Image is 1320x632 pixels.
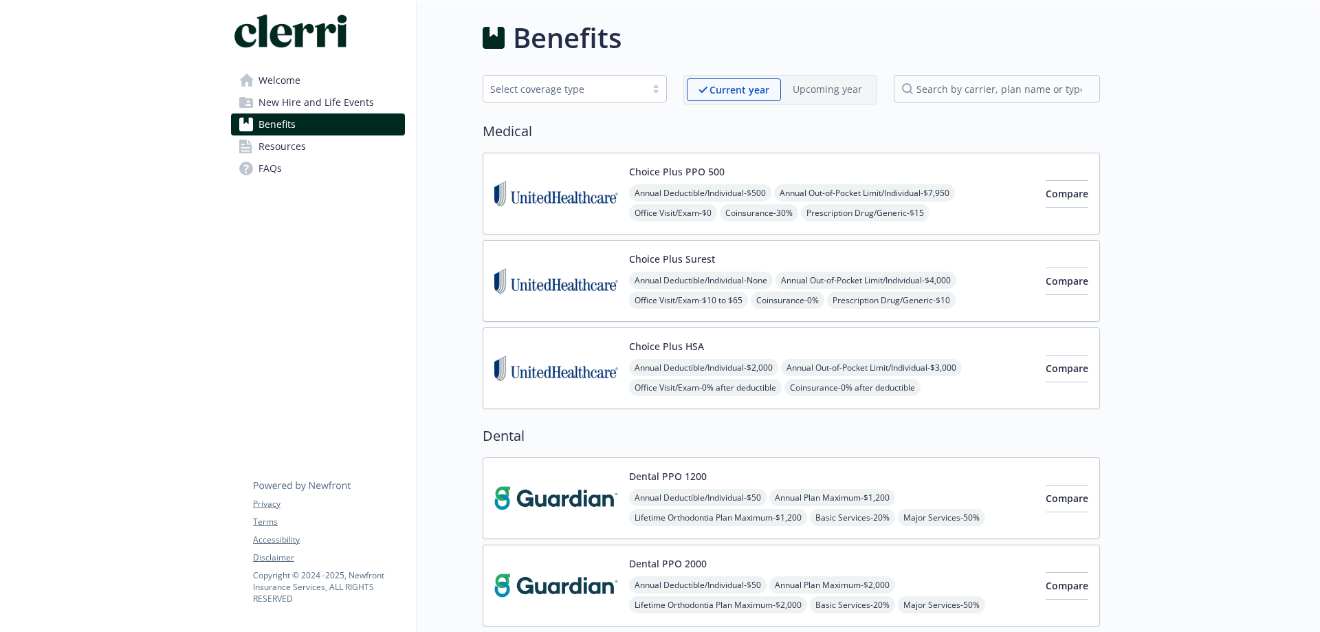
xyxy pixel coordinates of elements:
[629,339,704,353] button: Choice Plus HSA
[1046,572,1088,600] button: Compare
[258,157,282,179] span: FAQs
[1046,274,1088,287] span: Compare
[253,569,404,604] p: Copyright © 2024 - 2025 , Newfront Insurance Services, ALL RIGHTS RESERVED
[629,469,707,483] button: Dental PPO 1200
[629,184,771,201] span: Annual Deductible/Individual - $500
[898,596,985,613] span: Major Services - 50%
[775,272,956,289] span: Annual Out-of-Pocket Limit/Individual - $4,000
[258,91,374,113] span: New Hire and Life Events
[629,164,725,179] button: Choice Plus PPO 500
[709,83,769,97] p: Current year
[827,292,956,309] span: Prescription Drug/Generic - $10
[1046,579,1088,592] span: Compare
[494,556,618,615] img: Guardian carrier logo
[781,359,962,376] span: Annual Out-of-Pocket Limit/Individual - $3,000
[258,135,306,157] span: Resources
[1046,485,1088,512] button: Compare
[494,469,618,527] img: Guardian carrier logo
[629,489,767,506] span: Annual Deductible/Individual - $50
[494,164,618,223] img: United Healthcare Insurance Company carrier logo
[258,113,296,135] span: Benefits
[494,339,618,397] img: United Healthcare Insurance Company carrier logo
[751,292,824,309] span: Coinsurance - 0%
[629,359,778,376] span: Annual Deductible/Individual - $2,000
[490,82,639,96] div: Select coverage type
[629,272,773,289] span: Annual Deductible/Individual - None
[629,556,707,571] button: Dental PPO 2000
[253,552,404,564] a: Disclaimer
[231,91,405,113] a: New Hire and Life Events
[231,135,405,157] a: Resources
[258,69,300,91] span: Welcome
[231,157,405,179] a: FAQs
[810,509,895,526] span: Basic Services - 20%
[784,379,921,396] span: Coinsurance - 0% after deductible
[1046,355,1088,382] button: Compare
[894,75,1100,102] input: search by carrier, plan name or type
[629,509,807,526] span: Lifetime Orthodontia Plan Maximum - $1,200
[720,204,798,221] span: Coinsurance - 30%
[253,516,404,528] a: Terms
[1046,492,1088,505] span: Compare
[629,576,767,593] span: Annual Deductible/Individual - $50
[483,121,1100,142] h2: Medical
[810,596,895,613] span: Basic Services - 20%
[629,204,717,221] span: Office Visit/Exam - $0
[629,292,748,309] span: Office Visit/Exam - $10 to $65
[253,534,404,546] a: Accessibility
[769,489,895,506] span: Annual Plan Maximum - $1,200
[898,509,985,526] span: Major Services - 50%
[494,252,618,310] img: United Healthcare Insurance Company carrier logo
[781,78,874,101] span: Upcoming year
[1046,180,1088,208] button: Compare
[1046,362,1088,375] span: Compare
[769,576,895,593] span: Annual Plan Maximum - $2,000
[801,204,929,221] span: Prescription Drug/Generic - $15
[483,426,1100,446] h2: Dental
[793,82,862,96] p: Upcoming year
[629,252,715,266] button: Choice Plus Surest
[231,69,405,91] a: Welcome
[231,113,405,135] a: Benefits
[1046,268,1088,295] button: Compare
[1046,187,1088,200] span: Compare
[253,498,404,510] a: Privacy
[629,596,807,613] span: Lifetime Orthodontia Plan Maximum - $2,000
[774,184,955,201] span: Annual Out-of-Pocket Limit/Individual - $7,950
[513,17,621,58] h1: Benefits
[629,379,782,396] span: Office Visit/Exam - 0% after deductible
